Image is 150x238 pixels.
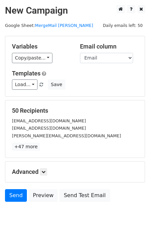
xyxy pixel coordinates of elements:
small: [EMAIL_ADDRESS][DOMAIN_NAME] [12,126,86,131]
small: [PERSON_NAME][EMAIL_ADDRESS][DOMAIN_NAME] [12,133,121,138]
h5: Email column [80,43,138,50]
small: Google Sheet: [5,23,93,28]
button: Save [48,79,65,90]
h2: New Campaign [5,5,145,16]
a: Send Test Email [59,189,110,202]
a: Send [5,189,27,202]
a: MergeMail [PERSON_NAME] [35,23,93,28]
a: Preview [29,189,58,202]
iframe: Chat Widget [117,206,150,238]
a: Copy/paste... [12,53,52,63]
a: Daily emails left: 50 [101,23,145,28]
h5: Variables [12,43,70,50]
a: +47 more [12,143,40,151]
a: Load... [12,79,37,90]
h5: Advanced [12,168,138,176]
span: Daily emails left: 50 [101,22,145,29]
small: [EMAIL_ADDRESS][DOMAIN_NAME] [12,118,86,123]
a: Templates [12,70,40,77]
h5: 50 Recipients [12,107,138,114]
